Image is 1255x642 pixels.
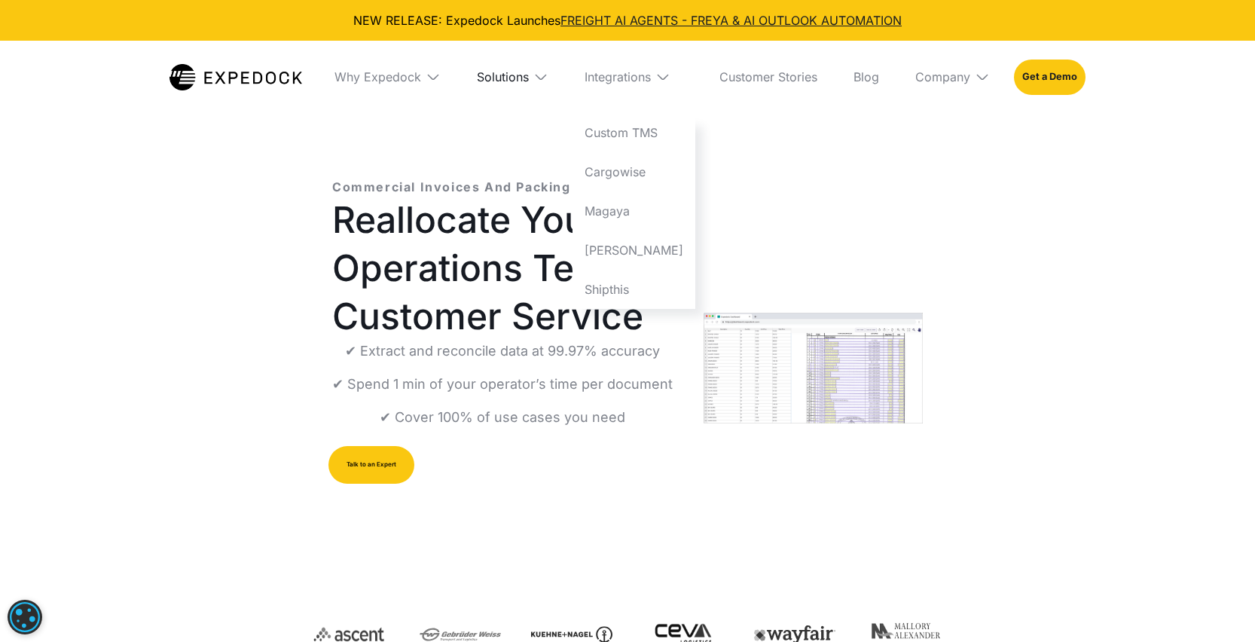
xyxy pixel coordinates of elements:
[380,407,625,428] p: ✔ Cover 100% of use cases you need
[573,113,695,152] a: Custom TMS
[585,69,651,84] div: Integrations
[1014,60,1086,94] a: Get a Demo
[841,41,891,113] a: Blog
[573,113,695,309] nav: Integrations
[707,41,829,113] a: Customer Stories
[915,69,970,84] div: Company
[332,374,673,395] p: ✔ Spend 1 min of your operator’s time per document
[345,341,660,362] p: ✔ Extract and reconcile data at 99.97% accuracy
[903,41,1002,113] div: Company
[560,13,902,28] a: FREIGHT AI AGENTS - FREYA & AI OUTLOOK AUTOMATION
[573,191,695,231] a: Magaya
[573,231,695,270] a: [PERSON_NAME]
[334,69,421,84] div: Why Expedock
[328,446,414,484] a: Talk to an Expert
[573,152,695,191] a: Cargowise
[332,178,652,196] p: Commercial Invoices And Packing Lists Entry
[573,270,695,309] a: Shipthis
[1180,570,1255,642] iframe: Chat Widget
[12,12,1243,29] div: NEW RELEASE: Expedock Launches
[332,196,679,341] h1: Reallocate Your Operations Team to Customer Service
[573,41,695,113] div: Integrations
[477,69,529,84] div: Solutions
[465,41,560,113] div: Solutions
[704,313,923,423] a: open lightbox
[322,41,453,113] div: Why Expedock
